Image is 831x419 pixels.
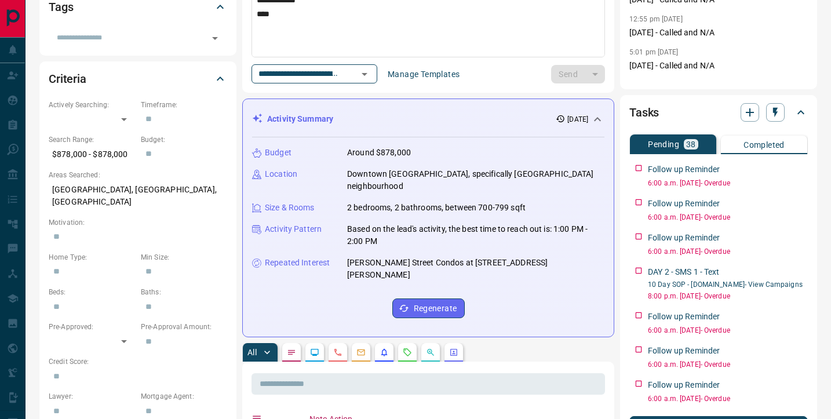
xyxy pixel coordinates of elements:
[381,65,466,83] button: Manage Templates
[49,134,135,145] p: Search Range:
[648,379,720,391] p: Follow up Reminder
[49,180,227,212] p: [GEOGRAPHIC_DATA], [GEOGRAPHIC_DATA], [GEOGRAPHIC_DATA]
[265,223,322,235] p: Activity Pattern
[49,100,135,110] p: Actively Searching:
[287,348,296,357] svg: Notes
[648,345,720,357] p: Follow up Reminder
[49,217,227,228] p: Motivation:
[648,280,803,289] a: 10 Day SOP - [DOMAIN_NAME]- View Campaigns
[333,348,342,357] svg: Calls
[648,266,720,278] p: DAY 2 - SMS 1 - Text
[356,348,366,357] svg: Emails
[49,65,227,93] div: Criteria
[310,348,319,357] svg: Lead Browsing Activity
[629,15,683,23] p: 12:55 pm [DATE]
[49,145,135,164] p: $878,000 - $878,000
[629,60,808,72] p: [DATE] - Called and N/A
[49,356,227,367] p: Credit Score:
[648,311,720,323] p: Follow up Reminder
[648,291,808,301] p: 8:00 p.m. [DATE] - Overdue
[648,140,679,148] p: Pending
[265,147,291,159] p: Budget
[449,348,458,357] svg: Agent Actions
[392,298,465,318] button: Regenerate
[648,163,720,176] p: Follow up Reminder
[49,252,135,263] p: Home Type:
[629,81,679,89] p: 2:28 pm [DATE]
[629,27,808,39] p: [DATE] - Called and N/A
[648,325,808,336] p: 6:00 a.m. [DATE] - Overdue
[743,141,785,149] p: Completed
[49,70,86,88] h2: Criteria
[141,287,227,297] p: Baths:
[247,348,257,356] p: All
[265,168,297,180] p: Location
[49,391,135,402] p: Lawyer:
[267,113,333,125] p: Activity Summary
[648,178,808,188] p: 6:00 a.m. [DATE] - Overdue
[347,202,526,214] p: 2 bedrooms, 2 bathrooms, between 700-799 sqft
[567,114,588,125] p: [DATE]
[265,202,315,214] p: Size & Rooms
[252,108,604,130] div: Activity Summary[DATE]
[49,322,135,332] p: Pre-Approved:
[356,66,373,82] button: Open
[551,65,605,83] div: split button
[629,99,808,126] div: Tasks
[265,257,330,269] p: Repeated Interest
[403,348,412,357] svg: Requests
[49,170,227,180] p: Areas Searched:
[648,359,808,370] p: 6:00 a.m. [DATE] - Overdue
[207,30,223,46] button: Open
[648,212,808,223] p: 6:00 a.m. [DATE] - Overdue
[347,168,604,192] p: Downtown [GEOGRAPHIC_DATA], specifically [GEOGRAPHIC_DATA] neighbourhood
[648,394,808,404] p: 6:00 a.m. [DATE] - Overdue
[49,287,135,297] p: Beds:
[629,48,679,56] p: 5:01 pm [DATE]
[380,348,389,357] svg: Listing Alerts
[648,198,720,210] p: Follow up Reminder
[141,100,227,110] p: Timeframe:
[141,322,227,332] p: Pre-Approval Amount:
[141,391,227,402] p: Mortgage Agent:
[426,348,435,357] svg: Opportunities
[141,134,227,145] p: Budget:
[347,223,604,247] p: Based on the lead's activity, the best time to reach out is: 1:00 PM - 2:00 PM
[648,246,808,257] p: 6:00 a.m. [DATE] - Overdue
[347,147,411,159] p: Around $878,000
[648,232,720,244] p: Follow up Reminder
[141,252,227,263] p: Min Size:
[347,257,604,281] p: [PERSON_NAME] Street Condos at [STREET_ADDRESS][PERSON_NAME]
[629,103,659,122] h2: Tasks
[686,140,696,148] p: 38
